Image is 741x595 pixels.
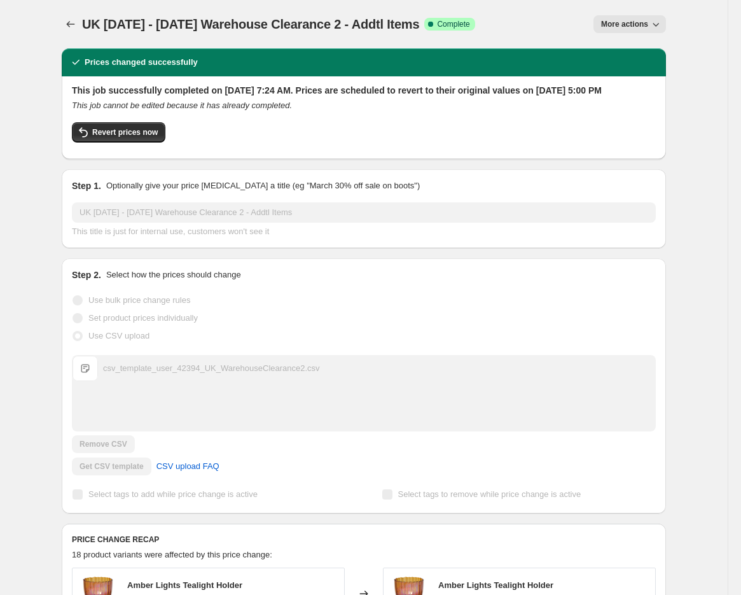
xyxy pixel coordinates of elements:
h2: Step 1. [72,179,101,192]
i: This job cannot be edited because it has already completed. [72,101,292,110]
span: Amber Lights Tealight Holder [127,580,242,590]
span: Set product prices individually [88,313,198,323]
span: CSV upload FAQ [156,460,219,473]
span: This title is just for internal use, customers won't see it [72,227,269,236]
h2: This job successfully completed on [DATE] 7:24 AM. Prices are scheduled to revert to their origin... [72,84,656,97]
p: Optionally give your price [MEDICAL_DATA] a title (eg "March 30% off sale on boots") [106,179,420,192]
span: Select tags to remove while price change is active [398,489,581,499]
input: 30% off holiday sale [72,202,656,223]
span: Amber Lights Tealight Holder [438,580,553,590]
h6: PRICE CHANGE RECAP [72,535,656,545]
p: Select how the prices should change [106,269,241,281]
span: 18 product variants were affected by this price change: [72,550,272,559]
span: Complete [437,19,469,29]
div: csv_template_user_42394_UK_WarehouseClearance2.csv [103,362,320,375]
a: CSV upload FAQ [149,456,227,477]
span: More actions [601,19,648,29]
button: More actions [593,15,666,33]
span: Use bulk price change rules [88,295,190,305]
h2: Prices changed successfully [85,56,198,69]
span: UK [DATE] - [DATE] Warehouse Clearance 2 - Addtl Items [82,17,419,31]
span: Revert prices now [92,127,158,137]
span: Select tags to add while price change is active [88,489,258,499]
button: Price change jobs [62,15,80,33]
span: Use CSV upload [88,331,149,340]
button: Revert prices now [72,122,165,143]
h2: Step 2. [72,269,101,281]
